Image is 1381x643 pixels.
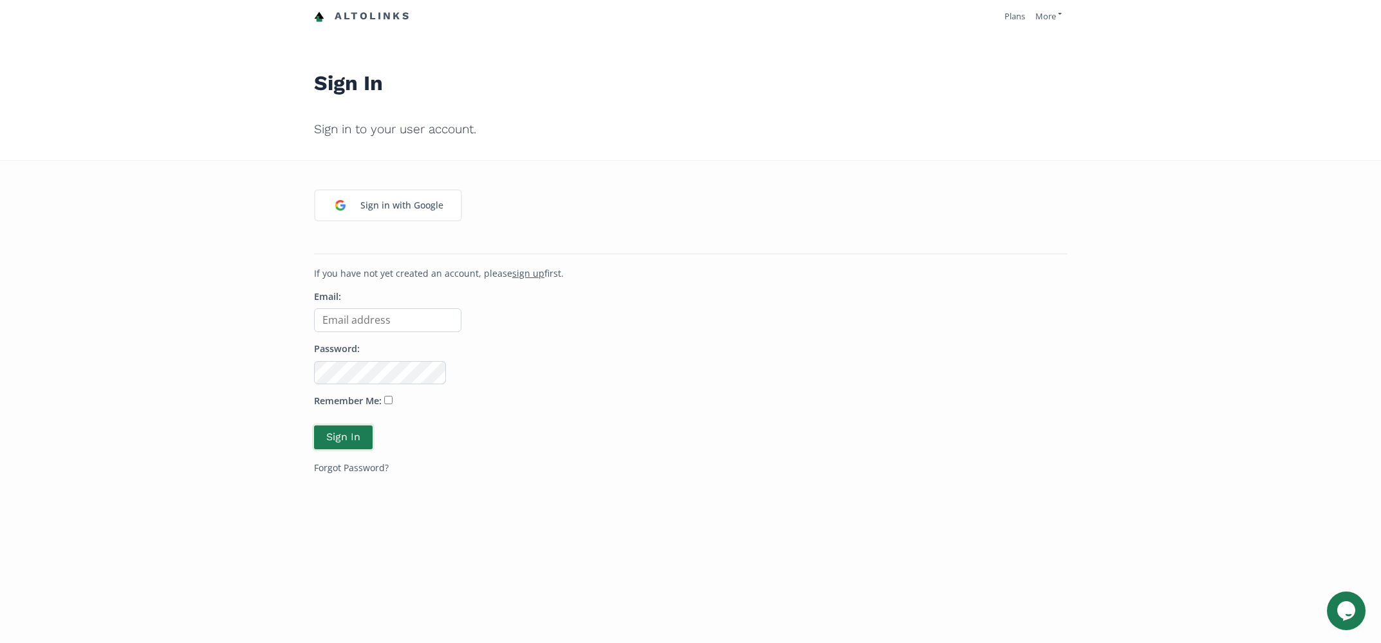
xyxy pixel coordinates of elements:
label: Remember Me: [314,395,382,408]
a: Forgot Password? [314,461,389,474]
a: Altolinks [314,6,411,27]
a: More [1035,10,1062,22]
label: Password: [314,342,360,356]
a: Plans [1005,10,1025,22]
label: Email: [314,290,341,304]
iframe: chat widget [1327,592,1368,630]
img: google_login_logo_184.png [327,192,354,219]
h1: Sign In [314,42,1067,103]
input: Email address [314,308,461,332]
button: Sign In [312,424,375,451]
a: sign up [512,267,544,279]
img: favicon-32x32.png [314,12,324,22]
a: Sign in with Google [314,189,462,221]
p: If you have not yet created an account, please first. [314,267,1067,280]
h2: Sign in to your user account. [314,113,1067,145]
div: Sign in with Google [354,192,450,219]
